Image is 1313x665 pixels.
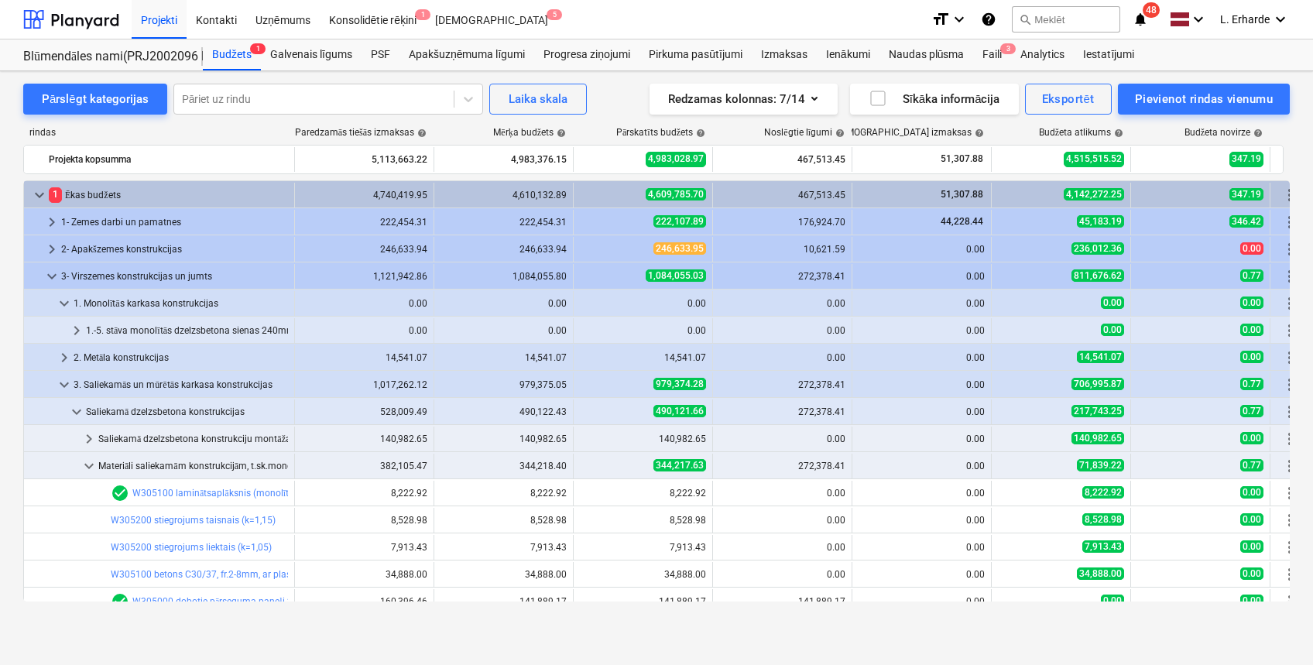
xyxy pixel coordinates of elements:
[580,596,706,607] div: 141,889.17
[1064,188,1124,201] span: 4,142,272.25
[1236,591,1313,665] iframe: Chat Widget
[981,10,996,29] i: Zināšanu pamats
[668,89,819,109] div: Redzamas kolonnas : 7/14
[653,215,706,228] span: 222,107.89
[414,129,427,138] span: help
[1101,297,1124,309] span: 0.00
[646,188,706,201] span: 4,609,785.70
[1280,375,1299,394] span: Vairāk darbību
[1240,540,1263,553] span: 0.00
[859,596,985,607] div: 0.00
[859,542,985,553] div: 0.00
[43,267,61,286] span: keyboard_arrow_down
[646,269,706,282] span: 1,084,055.03
[61,264,288,289] div: 3- Virszemes konstrukcijas un jumts
[1042,89,1095,109] div: Eksportēt
[1240,242,1263,255] span: 0.00
[80,430,98,448] span: keyboard_arrow_right
[1280,321,1299,340] span: Vairāk darbību
[489,84,587,115] button: Laika skala
[719,434,845,444] div: 0.00
[1280,457,1299,475] span: Vairāk darbību
[931,10,950,29] i: format_size
[1011,39,1074,70] a: Analytics
[23,127,294,139] div: rindas
[301,542,427,553] div: 7,913.43
[580,298,706,309] div: 0.00
[719,271,845,282] div: 272,378.41
[719,325,845,336] div: 0.00
[1039,127,1123,139] div: Budžeta atlikums
[1012,6,1120,33] button: Meklēt
[1280,430,1299,448] span: Vairāk darbību
[1077,567,1124,580] span: 34,888.00
[719,298,845,309] div: 0.00
[1280,403,1299,421] span: Vairāk darbību
[1101,324,1124,336] span: 0.00
[764,127,845,139] div: Noslēgtie līgumi
[859,406,985,417] div: 0.00
[1071,405,1124,417] span: 217,743.25
[859,515,985,526] div: 0.00
[1280,267,1299,286] span: Vairāk darbību
[441,298,567,309] div: 0.00
[859,569,985,580] div: 0.00
[859,244,985,255] div: 0.00
[441,542,567,553] div: 7,913.43
[441,406,567,417] div: 490,122.43
[1077,351,1124,363] span: 14,541.07
[1118,84,1290,115] button: Pievienot rindas vienumu
[1280,240,1299,259] span: Vairāk darbību
[1019,13,1031,26] span: search
[23,49,184,65] div: Blūmendāles nami(PRJ2002096 Prūšu 3 kārta) - 2601984
[972,129,984,138] span: help
[1111,129,1123,138] span: help
[1240,459,1263,471] span: 0.77
[441,352,567,363] div: 14,541.07
[1071,269,1124,282] span: 811,676.62
[301,217,427,228] div: 222,454.31
[399,39,534,70] a: Apakšuzņēmuma līgumi
[42,89,149,109] div: Pārslēgt kategorijas
[1082,486,1124,499] span: 8,222.92
[441,569,567,580] div: 34,888.00
[1074,39,1143,70] a: Iestatījumi
[301,596,427,607] div: 160,396.46
[67,321,86,340] span: keyboard_arrow_right
[49,147,288,172] div: Projekta kopsumma
[580,352,706,363] div: 14,541.07
[261,39,362,70] a: Galvenais līgums
[301,352,427,363] div: 14,541.07
[939,153,985,166] span: 51,307.88
[534,39,639,70] a: Progresa ziņojumi
[301,325,427,336] div: 0.00
[441,434,567,444] div: 140,982.65
[203,39,261,70] a: Budžets1
[111,542,272,553] a: W305200 stiegrojums liektais (k=1,05)
[859,325,985,336] div: 0.00
[23,84,167,115] button: Pārslēgt kategorijas
[1271,10,1290,29] i: keyboard_arrow_down
[580,325,706,336] div: 0.00
[1240,378,1263,390] span: 0.77
[509,89,567,109] div: Laika skala
[653,405,706,417] span: 490,121.66
[832,129,845,138] span: help
[547,9,562,20] span: 5
[639,39,752,70] a: Pirkuma pasūtījumi
[653,242,706,255] span: 246,633.95
[1240,405,1263,417] span: 0.77
[1133,10,1148,29] i: notifications
[301,406,427,417] div: 528,009.49
[1143,2,1160,18] span: 48
[859,434,985,444] div: 0.00
[879,39,974,70] a: Naudas plūsma
[1229,152,1263,166] span: 347.19
[1240,486,1263,499] span: 0.00
[653,459,706,471] span: 344,217.63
